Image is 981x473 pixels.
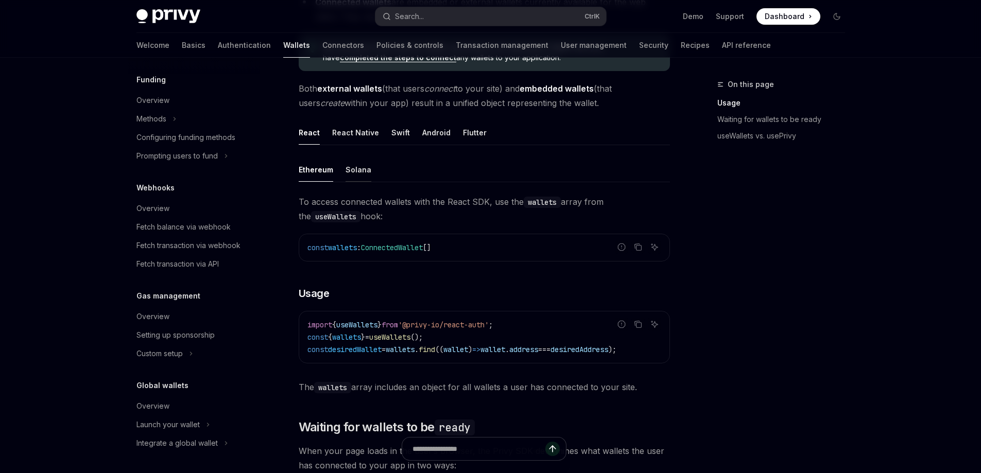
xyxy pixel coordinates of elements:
span: import [307,320,332,329]
span: } [377,320,382,329]
span: [] [423,243,431,252]
button: Ask AI [648,318,661,331]
button: Send message [545,442,560,456]
a: Connectors [322,33,364,58]
button: Copy the contents from the code block [631,240,645,254]
a: User management [561,33,627,58]
a: Wallets [283,33,310,58]
button: Ethereum [299,157,333,182]
div: Overview [136,202,169,215]
button: Custom setup [128,344,198,363]
a: Fetch transaction via webhook [128,236,260,255]
div: Integrate a global wallet [136,437,218,449]
code: wallets [524,197,561,208]
span: const [307,332,328,342]
span: wallet [480,345,505,354]
a: Fetch balance via webhook [128,218,260,236]
span: ; [489,320,493,329]
span: On this page [728,78,774,91]
span: === [538,345,550,354]
span: wallets [386,345,415,354]
h5: Funding [136,74,166,86]
span: { [328,332,332,342]
a: completed the steps to connect [340,53,456,62]
a: Authentication [218,33,271,58]
span: ConnectedWallet [361,243,423,252]
img: dark logo [136,9,200,24]
span: ); [608,345,616,354]
code: ready [435,419,475,435]
button: Search...CtrlK [375,7,606,26]
button: Launch your wallet [128,415,215,434]
em: connect [424,83,455,94]
span: (( [435,345,443,354]
span: from [382,320,398,329]
span: Usage [299,286,330,301]
code: useWallets [311,211,360,222]
span: = [382,345,386,354]
div: Overview [136,400,169,412]
div: Fetch transaction via API [136,258,219,270]
span: . [415,345,419,354]
button: Swift [391,120,410,145]
a: Fetch transaction via API [128,255,260,273]
a: Usage [717,95,853,111]
a: API reference [722,33,771,58]
a: Basics [182,33,205,58]
button: Copy the contents from the code block [631,318,645,331]
h5: Global wallets [136,379,188,392]
a: Waiting for wallets to be ready [717,111,853,128]
div: Fetch transaction via webhook [136,239,240,252]
button: Android [422,120,451,145]
button: Prompting users to fund [128,147,233,165]
a: Overview [128,91,260,110]
a: Transaction management [456,33,548,58]
span: The array includes an object for all wallets a user has connected to your site. [299,380,670,394]
span: ) [468,345,472,354]
span: wallets [332,332,361,342]
span: address [509,345,538,354]
span: (); [410,332,423,342]
span: Both (that users to your site) and (that users within your app) result in a unified object repres... [299,81,670,110]
a: Overview [128,199,260,218]
strong: embedded wallets [520,83,594,94]
button: Methods [128,110,182,128]
span: { [332,320,336,329]
div: Methods [136,113,166,125]
span: useWallets [369,332,410,342]
a: Support [716,11,744,22]
button: Report incorrect code [615,240,628,254]
span: Waiting for wallets to be [299,419,475,435]
span: } [361,332,365,342]
span: wallet [443,345,468,354]
div: Launch your wallet [136,418,200,431]
span: = [365,332,369,342]
div: Prompting users to fund [136,150,218,162]
div: Overview [136,310,169,323]
div: Overview [136,94,169,107]
span: : [357,243,361,252]
span: wallets [328,243,357,252]
span: desiredAddress [550,345,608,354]
span: Ctrl K [584,12,600,21]
button: Ask AI [648,240,661,254]
span: find [419,345,435,354]
button: Integrate a global wallet [128,434,233,452]
span: Dashboard [765,11,804,22]
span: . [505,345,509,354]
div: Configuring funding methods [136,131,235,144]
input: Ask a question... [412,437,545,460]
button: Report incorrect code [615,318,628,331]
a: Recipes [681,33,710,58]
a: Policies & controls [376,33,443,58]
code: wallets [314,382,351,393]
span: useWallets [336,320,377,329]
span: const [307,243,328,252]
a: Welcome [136,33,169,58]
h5: Webhooks [136,182,175,194]
em: create [320,98,345,108]
strong: external wallets [317,83,382,94]
div: Setting up sponsorship [136,329,215,341]
span: const [307,345,328,354]
span: To access connected wallets with the React SDK, use the array from the hook: [299,195,670,223]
